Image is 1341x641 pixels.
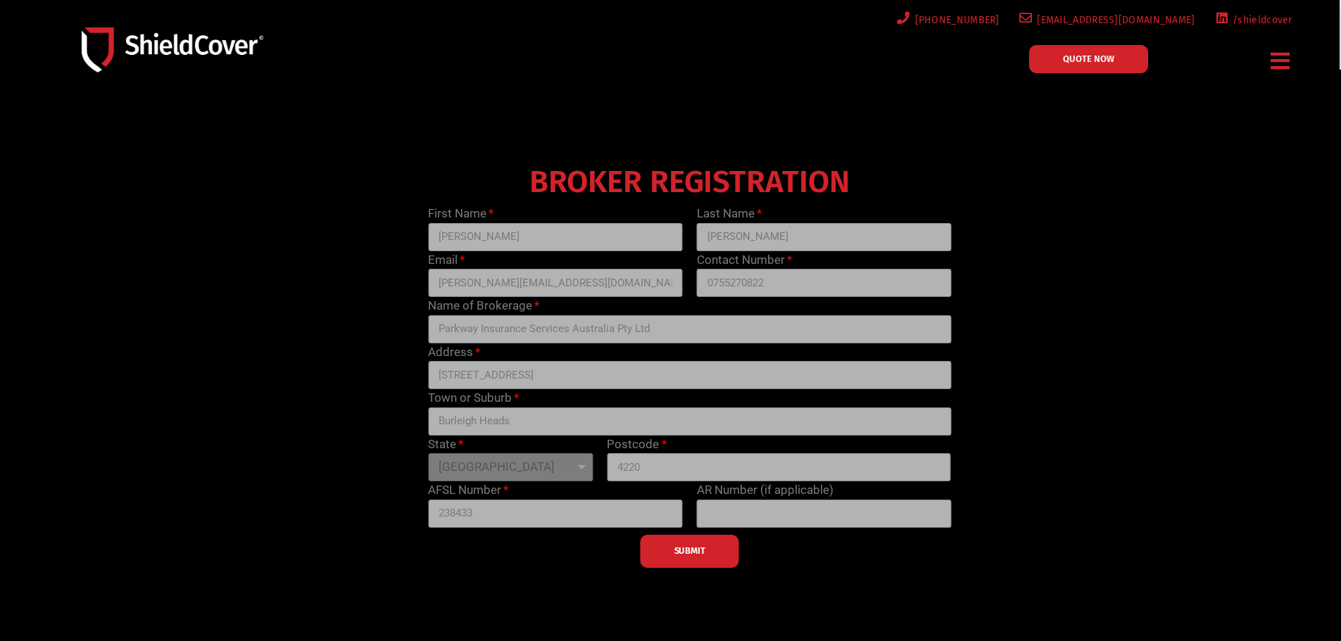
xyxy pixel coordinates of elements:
label: AFSL Number [428,481,508,500]
h4: BROKER REGISTRATION [421,174,958,191]
label: Postcode [607,436,666,454]
a: [PHONE_NUMBER] [894,11,1000,29]
span: [EMAIL_ADDRESS][DOMAIN_NAME] [1032,11,1195,29]
label: Town or Suburb [428,389,519,407]
label: Name of Brokerage [428,297,539,315]
label: AR Number (if applicable) [697,481,833,500]
label: Email [428,251,465,269]
a: QUOTE NOW [1029,45,1148,73]
label: First Name [428,205,493,223]
label: Contact Number [697,251,792,269]
a: /shieldcover [1212,11,1292,29]
div: Menu Toggle [1266,44,1296,77]
span: /shieldcover [1228,11,1292,29]
label: Last Name [697,205,762,223]
span: [PHONE_NUMBER] [910,11,1000,29]
label: Address [428,343,480,362]
img: Shield-Cover-Underwriting-Australia-logo-full [82,27,263,72]
label: State [428,436,463,454]
span: QUOTE NOW [1063,54,1114,63]
a: [EMAIL_ADDRESS][DOMAIN_NAME] [1016,11,1195,29]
